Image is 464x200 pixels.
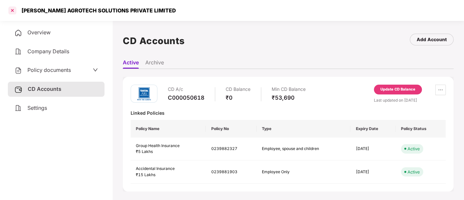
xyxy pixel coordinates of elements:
[14,67,22,75] img: svg+xml;base64,PHN2ZyB4bWxucz0iaHR0cDovL3d3dy53My5vcmcvMjAwMC9zdmciIHdpZHRoPSIyNCIgaGVpZ2h0PSIyNC...
[136,143,200,149] div: Group Health Insurance
[206,160,257,184] td: 0239881903
[226,94,250,101] div: ₹0
[374,97,446,103] div: Last updated on [DATE]
[131,110,446,116] div: Linked Policies
[27,67,71,73] span: Policy documents
[27,105,47,111] span: Settings
[14,48,22,56] img: svg+xml;base64,PHN2ZyB4bWxucz0iaHR0cDovL3d3dy53My5vcmcvMjAwMC9zdmciIHdpZHRoPSIyNCIgaGVpZ2h0PSIyNC...
[206,120,257,138] th: Policy No
[27,29,51,36] span: Overview
[436,87,445,92] span: ellipsis
[408,145,420,152] div: Active
[168,94,204,101] div: C000050618
[350,138,396,161] td: [DATE]
[417,36,447,43] div: Add Account
[136,149,153,154] span: ₹5 Lakhs
[18,7,176,14] div: [PERSON_NAME] AGROTECH SOLUTIONS PRIVATE LIMITED
[408,169,420,175] div: Active
[134,84,154,104] img: tatag.png
[136,166,200,172] div: Accidental Insurance
[136,172,155,177] span: ₹15 Lakhs
[123,34,185,48] h1: CD Accounts
[272,94,306,101] div: ₹53,690
[350,160,396,184] td: [DATE]
[262,169,334,175] div: Employee Only
[123,59,139,69] li: Active
[226,85,250,94] div: CD Balance
[14,104,22,112] img: svg+xml;base64,PHN2ZyB4bWxucz0iaHR0cDovL3d3dy53My5vcmcvMjAwMC9zdmciIHdpZHRoPSIyNCIgaGVpZ2h0PSIyNC...
[93,67,98,73] span: down
[206,138,257,161] td: 0239882327
[435,85,446,95] button: ellipsis
[396,120,446,138] th: Policy Status
[14,29,22,37] img: svg+xml;base64,PHN2ZyB4bWxucz0iaHR0cDovL3d3dy53My5vcmcvMjAwMC9zdmciIHdpZHRoPSIyNCIgaGVpZ2h0PSIyNC...
[380,87,415,92] div: Update CD Balance
[168,85,204,94] div: CD A/c
[27,48,69,55] span: Company Details
[145,59,164,69] li: Archive
[350,120,396,138] th: Expiry Date
[28,86,61,92] span: CD Accounts
[257,120,350,138] th: Type
[272,85,306,94] div: Min CD Balance
[14,86,23,93] img: svg+xml;base64,PHN2ZyB3aWR0aD0iMjUiIGhlaWdodD0iMjQiIHZpZXdCb3g9IjAgMCAyNSAyNCIgZmlsbD0ibm9uZSIgeG...
[262,146,334,152] div: Employee, spouse and children
[131,120,206,138] th: Policy Name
